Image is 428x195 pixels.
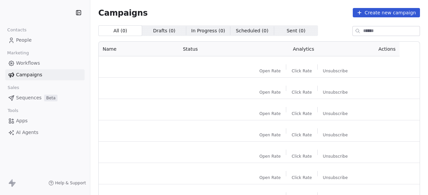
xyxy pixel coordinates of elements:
span: Unsubscribe [323,154,348,159]
span: AI Agents [16,129,38,136]
a: Workflows [5,58,85,69]
span: Unsubscribe [323,90,348,95]
span: Open Rate [259,90,281,95]
span: Apps [16,117,28,124]
span: Open Rate [259,132,281,138]
span: Click Rate [292,132,312,138]
span: In Progress ( 0 ) [191,27,225,34]
a: SequencesBeta [5,92,85,103]
a: AI Agents [5,127,85,138]
span: Unsubscribe [323,132,348,138]
span: Open Rate [259,175,281,180]
span: Campaigns [16,71,42,78]
span: Open Rate [259,111,281,116]
span: Workflows [16,60,40,67]
th: Name [99,42,179,56]
span: Click Rate [292,68,312,74]
span: Marketing [4,48,32,58]
span: Tools [5,106,21,116]
a: Help & Support [48,180,86,186]
span: Click Rate [292,154,312,159]
span: Click Rate [292,175,312,180]
button: Create new campaign [353,8,420,17]
span: Sequences [16,94,41,101]
span: Unsubscribe [323,68,348,74]
a: People [5,35,85,46]
span: Beta [44,95,58,101]
span: Click Rate [292,90,312,95]
th: Analytics [252,42,355,56]
span: Campaigns [98,8,148,17]
span: Open Rate [259,154,281,159]
span: Drafts ( 0 ) [153,27,176,34]
span: Click Rate [292,111,312,116]
span: Unsubscribe [323,111,348,116]
span: Help & Support [55,180,86,186]
th: Status [179,42,252,56]
a: Apps [5,115,85,126]
th: Actions [355,42,400,56]
span: Open Rate [259,68,281,74]
span: Contacts [4,25,29,35]
span: Sales [5,83,22,93]
a: Campaigns [5,69,85,80]
span: People [16,37,32,44]
span: Scheduled ( 0 ) [236,27,269,34]
span: Unsubscribe [323,175,348,180]
span: Sent ( 0 ) [287,27,305,34]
